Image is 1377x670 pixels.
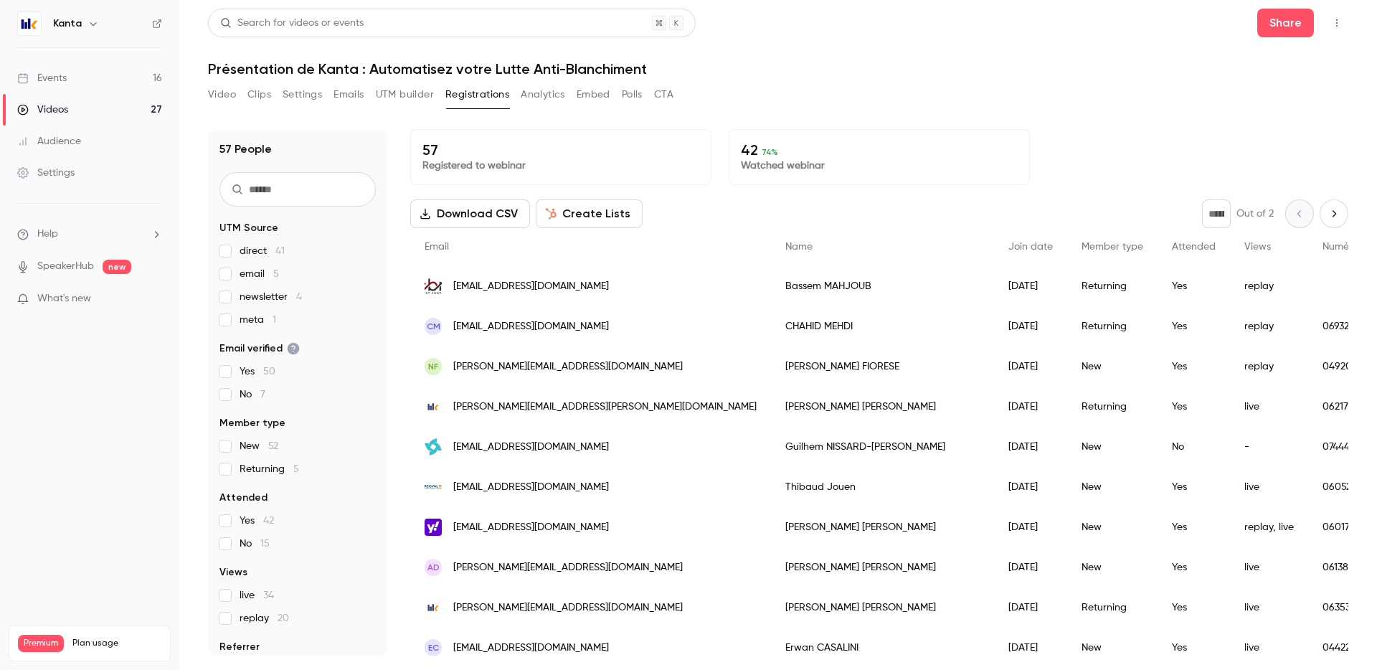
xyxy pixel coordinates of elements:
[425,398,442,415] img: kanta.fr
[208,83,236,106] button: Video
[72,638,161,649] span: Plan usage
[577,83,610,106] button: Embed
[240,364,275,379] span: Yes
[268,441,278,451] span: 52
[425,519,442,536] img: yahoo.fr
[1172,242,1216,252] span: Attended
[283,83,322,106] button: Settings
[654,83,673,106] button: CTA
[240,514,274,528] span: Yes
[296,292,302,302] span: 4
[263,590,274,600] span: 34
[1158,628,1230,668] div: Yes
[1067,628,1158,668] div: New
[1158,588,1230,628] div: Yes
[771,628,994,668] div: Erwan CASALINI
[1257,9,1314,37] button: Share
[53,16,82,31] h6: Kanta
[219,141,272,158] h1: 57 People
[425,438,442,456] img: ajc-bordeaux.com
[994,547,1067,588] div: [DATE]
[18,635,64,652] span: Premium
[453,600,683,615] span: [PERSON_NAME][EMAIL_ADDRESS][DOMAIN_NAME]
[622,83,643,106] button: Polls
[994,628,1067,668] div: [DATE]
[425,242,449,252] span: Email
[247,83,271,106] button: Clips
[17,166,75,180] div: Settings
[263,367,275,377] span: 50
[453,560,683,575] span: [PERSON_NAME][EMAIL_ADDRESS][DOMAIN_NAME]
[453,279,609,294] span: [EMAIL_ADDRESS][DOMAIN_NAME]
[410,199,530,228] button: Download CSV
[1158,346,1230,387] div: Yes
[219,640,260,654] span: Referrer
[427,320,440,333] span: CM
[994,427,1067,467] div: [DATE]
[293,464,299,474] span: 5
[1158,387,1230,427] div: Yes
[17,227,162,242] li: help-dropdown-opener
[240,267,279,281] span: email
[278,613,289,623] span: 20
[275,246,285,256] span: 41
[333,83,364,106] button: Emails
[1067,467,1158,507] div: New
[219,491,268,505] span: Attended
[536,199,643,228] button: Create Lists
[1067,547,1158,588] div: New
[240,611,289,626] span: replay
[1082,242,1143,252] span: Member type
[771,346,994,387] div: [PERSON_NAME] FIORESE
[771,507,994,547] div: [PERSON_NAME] [PERSON_NAME]
[37,227,58,242] span: Help
[1067,266,1158,306] div: Returning
[240,387,265,402] span: No
[1067,588,1158,628] div: Returning
[1158,507,1230,547] div: Yes
[1067,306,1158,346] div: Returning
[422,159,699,173] p: Registered to webinar
[103,260,131,274] span: new
[1158,427,1230,467] div: No
[1067,387,1158,427] div: Returning
[1067,346,1158,387] div: New
[425,599,442,616] img: kanta.fr
[771,427,994,467] div: Guilhem NISSARD-[PERSON_NAME]
[445,83,509,106] button: Registrations
[994,346,1067,387] div: [DATE]
[1067,427,1158,467] div: New
[741,159,1018,173] p: Watched webinar
[428,360,438,373] span: NF
[219,565,247,580] span: Views
[1158,306,1230,346] div: Yes
[263,516,274,526] span: 42
[453,400,757,415] span: [PERSON_NAME][EMAIL_ADDRESS][PERSON_NAME][DOMAIN_NAME]
[994,467,1067,507] div: [DATE]
[1230,387,1308,427] div: live
[1320,199,1348,228] button: Next page
[273,269,279,279] span: 5
[17,103,68,117] div: Videos
[240,313,276,327] span: meta
[37,291,91,306] span: What's new
[240,588,274,603] span: live
[994,266,1067,306] div: [DATE]
[260,539,270,549] span: 15
[219,416,285,430] span: Member type
[427,561,440,574] span: AD
[1325,11,1348,34] button: Top Bar Actions
[17,134,81,148] div: Audience
[1230,507,1308,547] div: replay, live
[1008,242,1053,252] span: Join date
[17,71,67,85] div: Events
[1230,467,1308,507] div: live
[771,306,994,346] div: CHAHID MEHDI
[240,462,299,476] span: Returning
[453,440,609,455] span: [EMAIL_ADDRESS][DOMAIN_NAME]
[1158,547,1230,588] div: Yes
[1244,242,1271,252] span: Views
[762,147,778,157] span: 74 %
[453,520,609,535] span: [EMAIL_ADDRESS][DOMAIN_NAME]
[37,259,94,274] a: SpeakerHub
